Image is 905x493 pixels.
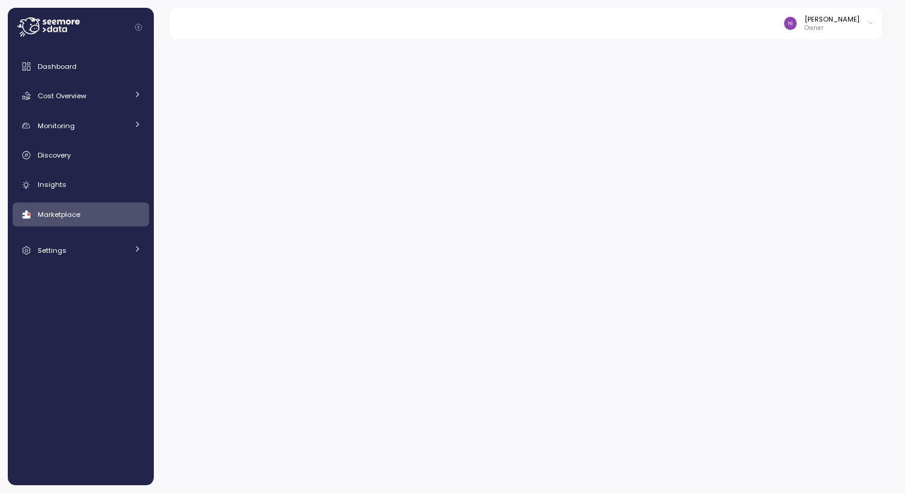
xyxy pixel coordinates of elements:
[784,17,797,29] img: aa5bc15c2af7a8687bb201f861f8e68b
[13,114,149,138] a: Monitoring
[13,238,149,262] a: Settings
[13,202,149,226] a: Marketplace
[804,14,860,24] div: [PERSON_NAME]
[38,62,77,71] span: Dashboard
[38,180,66,189] span: Insights
[38,210,80,219] span: Marketplace
[38,150,71,160] span: Discovery
[38,121,75,131] span: Monitoring
[131,23,146,32] button: Collapse navigation
[13,173,149,197] a: Insights
[804,24,860,32] p: Owner
[13,55,149,78] a: Dashboard
[38,246,66,255] span: Settings
[13,84,149,108] a: Cost Overview
[38,91,86,101] span: Cost Overview
[13,143,149,167] a: Discovery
